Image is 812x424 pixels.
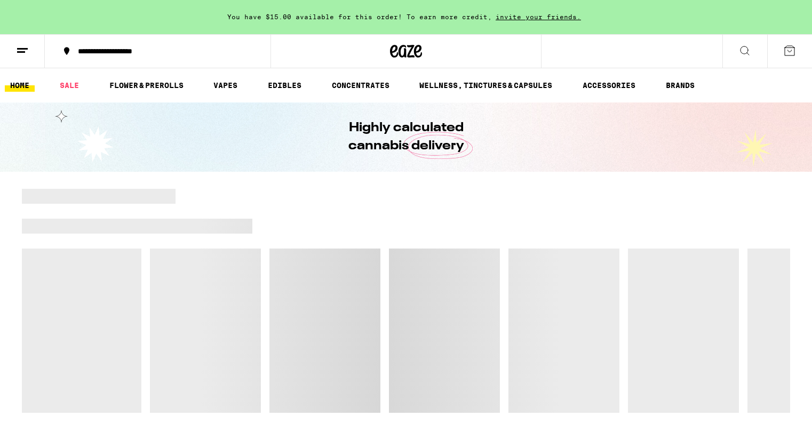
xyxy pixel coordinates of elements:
[577,79,641,92] a: ACCESSORIES
[660,79,700,92] a: BRANDS
[318,119,494,155] h1: Highly calculated cannabis delivery
[492,13,585,20] span: invite your friends.
[327,79,395,92] a: CONCENTRATES
[54,79,84,92] a: SALE
[208,79,243,92] a: VAPES
[414,79,558,92] a: WELLNESS, TINCTURES & CAPSULES
[227,13,492,20] span: You have $15.00 available for this order! To earn more credit,
[104,79,189,92] a: FLOWER & PREROLLS
[5,79,35,92] a: HOME
[262,79,307,92] a: EDIBLES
